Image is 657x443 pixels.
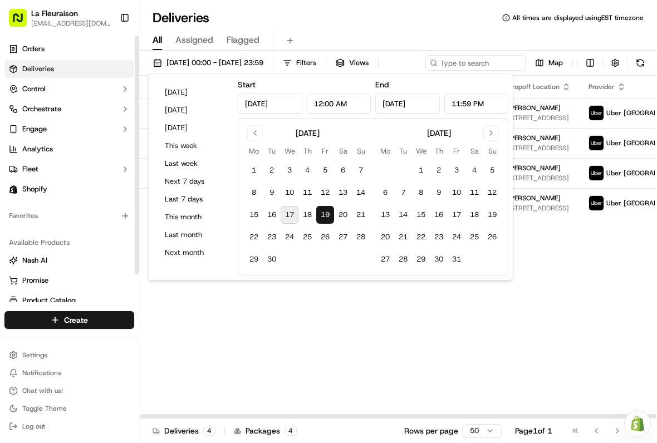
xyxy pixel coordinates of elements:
button: 30 [263,250,281,268]
th: Tuesday [394,145,412,157]
div: [DATE] [296,127,320,139]
span: Flagged [227,33,259,47]
span: [PERSON_NAME] [508,194,561,203]
button: 30 [430,250,448,268]
img: uber-new-logo.jpeg [589,166,604,180]
span: [PERSON_NAME] [508,164,561,173]
button: 8 [412,184,430,201]
a: Deliveries [4,60,134,78]
button: 2 [430,161,448,179]
th: Tuesday [263,145,281,157]
button: Chat with us! [4,383,134,398]
button: 4 [298,161,316,179]
input: Type to search [425,55,526,71]
span: Shopify [22,184,47,194]
div: 💻 [94,220,103,229]
button: 20 [376,228,394,246]
div: Deliveries [153,425,215,436]
span: Settings [22,351,47,360]
button: 10 [281,184,298,201]
span: Views [349,58,369,68]
button: 26 [316,228,334,246]
div: Page 1 of 1 [515,425,552,436]
span: [PERSON_NAME] [508,134,561,142]
button: 24 [281,228,298,246]
img: uber-new-logo.jpeg [589,136,604,150]
button: Next month [160,245,227,260]
button: 28 [352,228,370,246]
button: 15 [412,206,430,224]
th: Thursday [298,145,316,157]
span: Pylon [111,246,135,254]
p: Rows per page [404,425,458,436]
button: 25 [465,228,483,246]
span: Deliveries [22,64,54,74]
button: Go to previous month [247,125,263,141]
button: 18 [465,206,483,224]
button: 18 [298,206,316,224]
label: Start [238,80,256,90]
img: 9188753566659_6852d8bf1fb38e338040_72.png [23,106,43,126]
button: Views [331,55,374,71]
img: uber-new-logo.jpeg [589,196,604,210]
button: 9 [430,184,448,201]
button: [DATE] [160,85,227,100]
button: 6 [334,161,352,179]
input: Time [307,93,371,114]
button: Log out [4,419,134,434]
th: Sunday [483,145,501,157]
h1: Deliveries [153,9,209,27]
button: 9 [263,184,281,201]
input: Got a question? Start typing here... [29,72,200,83]
button: 2 [263,161,281,179]
button: 15 [245,206,263,224]
button: 6 [376,184,394,201]
button: 16 [430,206,448,224]
img: uber-new-logo.jpeg [589,106,604,120]
button: Notifications [4,365,134,381]
div: 📗 [11,220,20,229]
a: 💻API Documentation [90,214,183,234]
span: [STREET_ADDRESS] [508,204,571,213]
button: Fleet [4,160,134,178]
button: 14 [352,184,370,201]
span: Knowledge Base [22,219,85,230]
button: Create [4,311,134,329]
span: Orders [22,44,45,54]
th: Friday [448,145,465,157]
span: La Fleuraison [31,8,78,19]
button: 7 [394,184,412,201]
button: Next 7 days [160,174,227,189]
button: 29 [412,250,430,268]
p: Welcome 👋 [11,45,203,62]
span: [DATE] 00:00 - [DATE] 23:59 [166,58,263,68]
span: [EMAIL_ADDRESS][DOMAIN_NAME] [31,19,111,28]
span: Nash AI [22,255,47,265]
th: Thursday [430,145,448,157]
button: 23 [263,228,281,246]
button: 5 [316,161,334,179]
span: All [153,33,162,47]
button: 17 [448,206,465,224]
button: 11 [465,184,483,201]
th: Friday [316,145,334,157]
button: 21 [394,228,412,246]
button: 1 [412,161,430,179]
button: 12 [483,184,501,201]
span: Analytics [22,144,53,154]
button: 28 [394,250,412,268]
button: [DATE] 00:00 - [DATE] 23:59 [148,55,268,71]
button: 24 [448,228,465,246]
button: Filters [278,55,321,71]
span: All times are displayed using EST timezone [512,13,644,22]
span: [PERSON_NAME] [508,104,561,112]
button: 5 [483,161,501,179]
button: 11 [298,184,316,201]
span: Toggle Theme [22,404,67,413]
div: 4 [203,426,215,436]
button: 19 [316,206,334,224]
button: 7 [352,161,370,179]
th: Wednesday [412,145,430,157]
span: [PERSON_NAME] [35,173,90,181]
button: 1 [245,161,263,179]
